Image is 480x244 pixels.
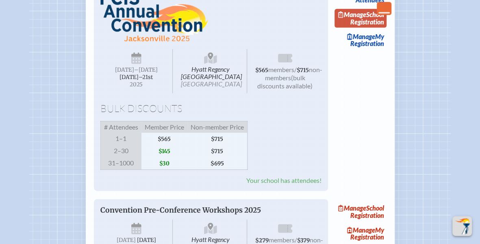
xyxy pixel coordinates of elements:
span: [DATE]–⁠21st [119,74,153,81]
span: Manage [347,33,375,40]
span: Your school has attendees! [246,176,321,184]
span: # Attendees [100,121,141,133]
span: Member Price [141,121,187,133]
span: $565 [255,67,268,74]
span: / [295,236,297,244]
span: $379 [297,237,310,244]
span: $715 [187,145,248,157]
span: 2025 [107,81,166,88]
a: ManageMy Registration [334,31,387,50]
span: Manage [338,11,366,18]
span: 2–30 [100,145,141,157]
span: $715 [297,67,309,74]
a: ManageMy Registration [334,224,387,243]
span: $279 [255,237,269,244]
span: $145 [141,145,187,157]
span: –[DATE] [134,66,158,73]
h1: Bulk Discounts [100,103,321,114]
span: $695 [187,157,248,170]
span: 1–1 [100,133,141,145]
span: non-members [265,66,322,81]
span: 31–1000 [100,157,141,170]
span: Non-member Price [187,121,248,133]
span: $715 [187,133,248,145]
span: Hyatt Regency [GEOGRAPHIC_DATA] [174,49,247,93]
span: [DATE] [117,237,136,244]
span: Convention Pre-Conference Workshops 2025 [100,206,261,215]
span: members [268,66,294,73]
span: / [294,66,297,73]
img: To the top [454,218,470,234]
span: $565 [141,133,187,145]
span: [GEOGRAPHIC_DATA] [181,80,242,88]
button: Scroll Top [452,216,472,236]
span: Manage [338,204,366,212]
span: (bulk discounts available) [257,74,313,90]
a: ManageSchool Registration [334,202,387,221]
span: $30 [141,157,187,170]
a: ManageSchool Registration [334,9,387,28]
span: [DATE] [137,237,156,244]
span: members [269,236,295,244]
span: [DATE] [115,66,134,73]
span: Manage [347,226,375,234]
